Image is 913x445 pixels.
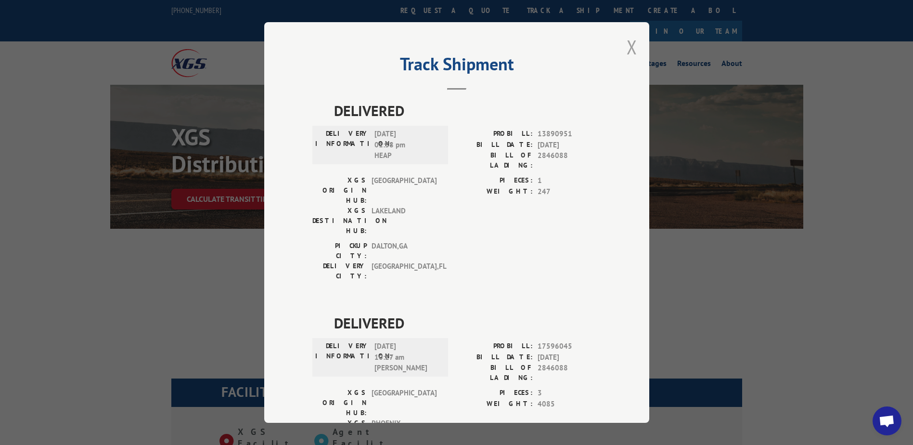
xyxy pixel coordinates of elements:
[457,140,533,151] label: BILL DATE:
[538,341,601,352] span: 17596045
[372,175,437,206] span: [GEOGRAPHIC_DATA]
[538,186,601,197] span: 247
[312,261,367,281] label: DELIVERY CITY:
[457,388,533,399] label: PIECES:
[457,186,533,197] label: WEIGHT:
[334,312,601,334] span: DELIVERED
[315,129,370,161] label: DELIVERY INFORMATION:
[372,388,437,418] span: [GEOGRAPHIC_DATA]
[372,261,437,281] span: [GEOGRAPHIC_DATA] , FL
[374,341,439,374] span: [DATE] 10:27 am [PERSON_NAME]
[374,129,439,161] span: [DATE] 01:38 pm HEAP
[457,399,533,410] label: WEIGHT:
[538,399,601,410] span: 4085
[457,150,533,170] label: BILL OF LADING:
[538,363,601,383] span: 2846088
[312,388,367,418] label: XGS ORIGIN HUB:
[538,352,601,363] span: [DATE]
[538,175,601,186] span: 1
[312,206,367,236] label: XGS DESTINATION HUB:
[457,352,533,363] label: BILL DATE:
[538,388,601,399] span: 3
[372,241,437,261] span: DALTON , GA
[334,100,601,121] span: DELIVERED
[873,406,901,435] a: Open chat
[312,57,601,76] h2: Track Shipment
[538,129,601,140] span: 13890951
[315,341,370,374] label: DELIVERY INFORMATION:
[312,241,367,261] label: PICKUP CITY:
[457,175,533,186] label: PIECES:
[457,129,533,140] label: PROBILL:
[457,363,533,383] label: BILL OF LADING:
[457,341,533,352] label: PROBILL:
[538,150,601,170] span: 2846088
[627,34,637,60] button: Close modal
[538,140,601,151] span: [DATE]
[312,175,367,206] label: XGS ORIGIN HUB:
[372,206,437,236] span: LAKELAND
